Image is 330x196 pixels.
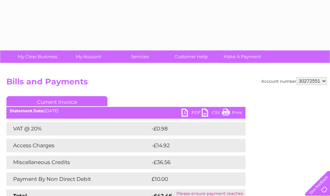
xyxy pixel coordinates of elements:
a: PDF [181,109,202,118]
td: -£36.56 [150,156,233,169]
td: Payment By Non Direct Debit [6,172,150,186]
a: CSV [202,109,222,118]
a: Current Invoice [6,96,107,106]
a: My Clear Business [10,50,65,63]
a: My Account [61,50,117,63]
a: Services [112,50,168,63]
td: -£0.98 [150,122,231,135]
div: Account number [261,77,327,85]
td: Access Charges [6,139,150,152]
td: VAT @ 20% [6,122,150,135]
div: [DATE] [6,109,245,113]
a: Make A Payment [214,50,270,63]
td: £10.00 [150,172,232,186]
a: Customer Help [163,50,219,63]
b: Statement Date: [10,108,44,113]
h2: Bills and Payments [6,77,327,90]
a: Print [222,109,242,118]
td: Miscellaneous Credits [6,156,150,169]
td: -£14.92 [150,139,233,152]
